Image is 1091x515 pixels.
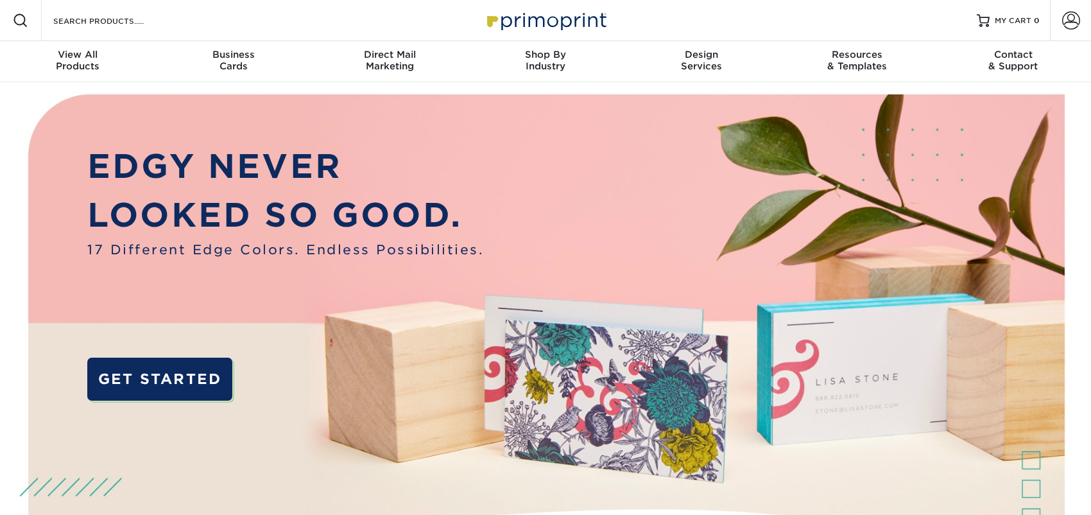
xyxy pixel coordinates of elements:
div: Industry [468,49,624,72]
a: DesignServices [623,41,779,82]
span: Resources [779,49,935,60]
span: Shop By [468,49,624,60]
span: Design [623,49,779,60]
a: Shop ByIndustry [468,41,624,82]
div: Marketing [312,49,468,72]
a: Resources& Templates [779,41,935,82]
div: & Templates [779,49,935,72]
span: Contact [935,49,1091,60]
div: & Support [935,49,1091,72]
div: Cards [156,49,312,72]
span: 17 Different Edge Colors. Endless Possibilities. [87,240,484,260]
span: 0 [1034,16,1040,25]
a: GET STARTED [87,358,232,401]
div: Services [623,49,779,72]
img: Primoprint [481,6,610,34]
a: Direct MailMarketing [312,41,468,82]
span: MY CART [995,15,1031,26]
a: BusinessCards [156,41,312,82]
span: Direct Mail [312,49,468,60]
p: EDGY NEVER [87,142,484,191]
span: Business [156,49,312,60]
p: LOOKED SO GOOD. [87,191,484,240]
a: Contact& Support [935,41,1091,82]
input: SEARCH PRODUCTS..... [52,13,177,28]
